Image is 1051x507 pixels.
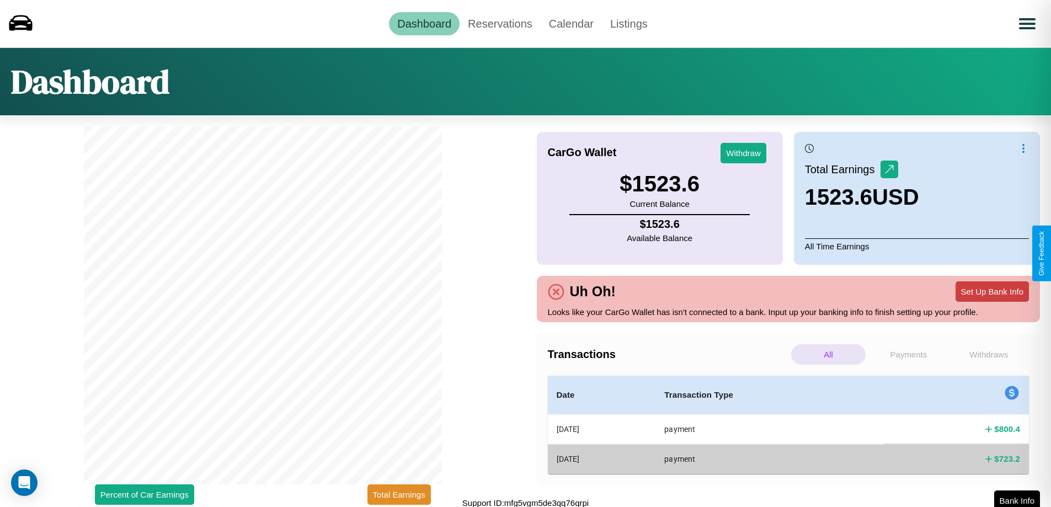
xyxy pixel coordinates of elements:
[95,484,194,505] button: Percent of Car Earnings
[1038,231,1045,276] div: Give Feedback
[994,423,1020,435] h4: $ 800.4
[721,143,766,163] button: Withdraw
[548,348,788,361] h4: Transactions
[805,159,881,179] p: Total Earnings
[620,172,700,196] h3: $ 1523.6
[541,12,602,35] a: Calendar
[655,414,884,445] th: payment
[627,218,692,231] h4: $ 1523.6
[460,12,541,35] a: Reservations
[791,344,866,365] p: All
[11,59,169,104] h1: Dashboard
[548,376,1029,474] table: simple table
[389,12,460,35] a: Dashboard
[548,444,656,473] th: [DATE]
[548,146,617,159] h4: CarGo Wallet
[548,414,656,445] th: [DATE]
[664,388,876,402] h4: Transaction Type
[620,196,700,211] p: Current Balance
[805,238,1029,254] p: All Time Earnings
[548,305,1029,319] p: Looks like your CarGo Wallet has isn't connected to a bank. Input up your banking info to finish ...
[956,281,1029,302] button: Set Up Bank Info
[557,388,647,402] h4: Date
[367,484,431,505] button: Total Earnings
[11,469,38,496] div: Open Intercom Messenger
[952,344,1026,365] p: Withdraws
[655,444,884,473] th: payment
[627,231,692,246] p: Available Balance
[805,185,919,210] h3: 1523.6 USD
[602,12,656,35] a: Listings
[564,284,621,300] h4: Uh Oh!
[871,344,946,365] p: Payments
[994,453,1020,465] h4: $ 723.2
[1012,8,1043,39] button: Open menu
